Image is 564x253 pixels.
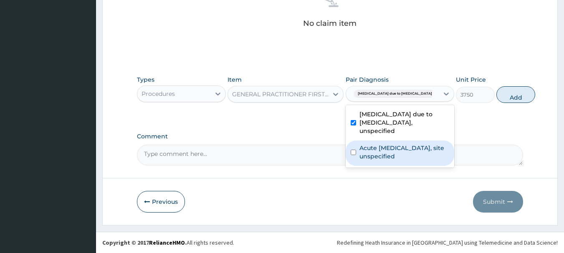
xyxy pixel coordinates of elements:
button: Submit [473,191,523,213]
label: Unit Price [456,75,486,84]
footer: All rights reserved. [96,232,564,253]
button: Add [496,86,535,103]
div: Procedures [142,90,175,98]
div: Redefining Heath Insurance in [GEOGRAPHIC_DATA] using Telemedicine and Data Science! [337,238,558,247]
a: RelianceHMO [149,239,185,246]
button: Previous [137,191,185,213]
label: Pair Diagnosis [346,75,389,84]
div: GENERAL PRACTITIONER FIRST OUTPATIENT CONSULTATION [232,90,329,98]
strong: Copyright © 2017 . [102,239,187,246]
label: Acute [MEDICAL_DATA], site unspecified [359,144,449,160]
label: Item [228,75,242,84]
label: [MEDICAL_DATA] due to [MEDICAL_DATA], unspecified [359,110,449,135]
label: Comment [137,133,524,140]
label: Types [137,76,154,83]
p: No claim item [303,19,357,28]
span: [MEDICAL_DATA] due to [MEDICAL_DATA] falc... [354,90,446,98]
